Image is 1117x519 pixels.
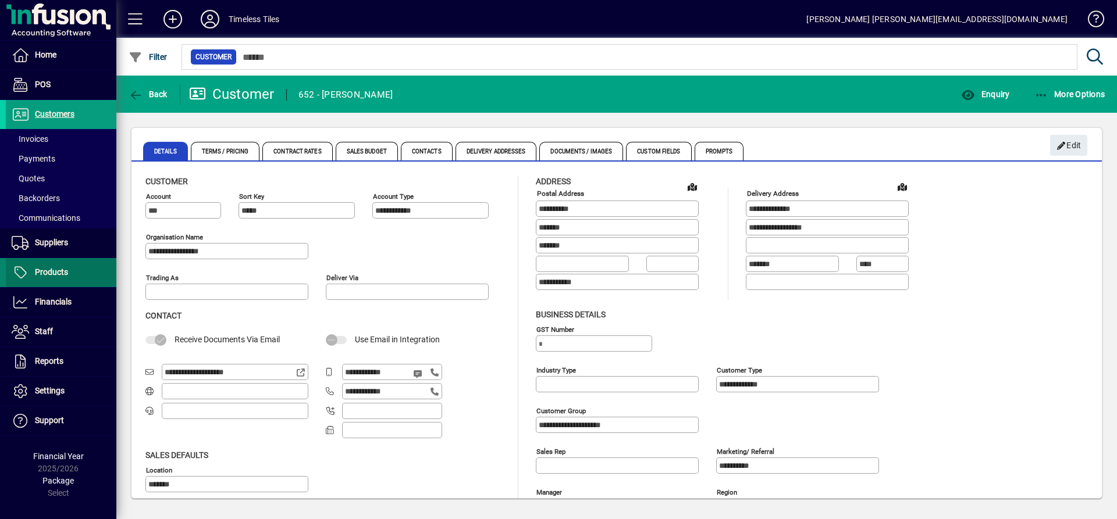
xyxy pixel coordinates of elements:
[536,325,574,333] mat-label: GST Number
[35,327,53,336] span: Staff
[405,360,433,388] button: Send SMS
[326,274,358,282] mat-label: Deliver via
[129,52,168,62] span: Filter
[6,406,116,435] a: Support
[12,134,48,144] span: Invoices
[35,297,72,306] span: Financials
[536,406,586,414] mat-label: Customer group
[143,142,188,160] span: Details
[806,10,1068,28] div: [PERSON_NAME] [PERSON_NAME][EMAIL_ADDRESS][DOMAIN_NAME]
[146,466,172,474] mat-label: Location
[6,188,116,208] a: Backorders
[6,208,116,228] a: Communications
[262,142,332,160] span: Contract Rates
[893,177,912,196] a: View on map
[12,213,80,223] span: Communications
[35,356,63,366] span: Reports
[717,447,774,455] mat-label: Marketing/ Referral
[536,488,562,496] mat-label: Manager
[536,310,606,319] span: Business details
[146,274,179,282] mat-label: Trading as
[191,9,229,30] button: Profile
[298,85,393,104] div: 652 - [PERSON_NAME]
[717,366,762,374] mat-label: Customer type
[35,416,64,425] span: Support
[6,377,116,406] a: Settings
[126,84,170,105] button: Back
[6,347,116,376] a: Reports
[189,85,275,103] div: Customer
[35,238,68,247] span: Suppliers
[6,41,116,70] a: Home
[145,177,188,186] span: Customer
[1034,90,1105,99] span: More Options
[6,70,116,99] a: POS
[239,192,264,201] mat-label: Sort key
[6,149,116,169] a: Payments
[146,192,171,201] mat-label: Account
[229,10,279,28] div: Timeless Tiles
[536,366,576,374] mat-label: Industry type
[1079,2,1102,40] a: Knowledge Base
[175,335,280,344] span: Receive Documents Via Email
[12,154,55,163] span: Payments
[6,228,116,257] a: Suppliers
[536,447,565,455] mat-label: Sales rep
[6,129,116,149] a: Invoices
[536,177,571,186] span: Address
[683,177,702,196] a: View on map
[355,335,440,344] span: Use Email in Integration
[42,476,74,485] span: Package
[717,488,737,496] mat-label: Region
[12,194,60,203] span: Backorders
[195,51,232,63] span: Customer
[6,288,116,317] a: Financials
[6,258,116,287] a: Products
[401,142,453,160] span: Contacts
[35,80,51,89] span: POS
[35,109,74,119] span: Customers
[126,46,170,67] button: Filter
[12,174,45,183] span: Quotes
[33,452,84,461] span: Financial Year
[695,142,744,160] span: Prompts
[191,142,260,160] span: Terms / Pricing
[6,317,116,346] a: Staff
[145,450,208,460] span: Sales defaults
[35,267,68,277] span: Products
[129,90,168,99] span: Back
[539,142,623,160] span: Documents / Images
[626,142,691,160] span: Custom Fields
[35,386,65,395] span: Settings
[35,50,56,59] span: Home
[146,233,203,241] mat-label: Organisation name
[1056,136,1082,155] span: Edit
[336,142,398,160] span: Sales Budget
[116,84,180,105] app-page-header-button: Back
[373,192,414,201] mat-label: Account Type
[961,90,1009,99] span: Enquiry
[145,311,182,320] span: Contact
[456,142,537,160] span: Delivery Addresses
[6,169,116,188] a: Quotes
[1050,135,1087,156] button: Edit
[1031,84,1108,105] button: More Options
[958,84,1012,105] button: Enquiry
[154,9,191,30] button: Add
